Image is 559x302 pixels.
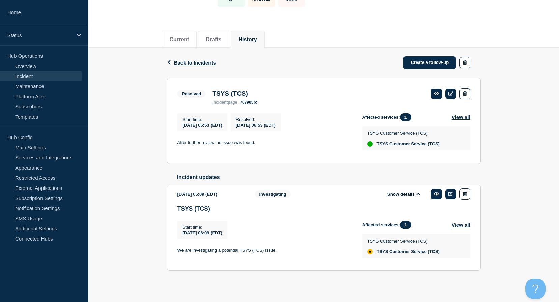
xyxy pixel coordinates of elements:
span: 1 [400,221,411,229]
span: [DATE] 06:53 (EDT) [183,123,222,128]
span: TSYS Customer Service (TCS) [377,141,440,147]
p: We are investigating a potential TSYS (TCS) issue. [177,247,352,253]
span: Back to Incidents [174,60,216,66]
div: up [367,141,373,147]
span: Resolved [177,90,206,98]
h3: TSYS (TCS) [177,205,470,212]
a: 707905 [240,100,257,105]
p: TSYS Customer Service (TCS) [367,238,440,244]
button: History [239,36,257,43]
a: Create a follow-up [403,56,456,69]
span: TSYS Customer Service (TCS) [377,249,440,254]
h3: TSYS (TCS) [212,90,257,97]
span: Affected services: [362,113,415,121]
button: Show details [385,191,422,197]
iframe: Help Scout Beacon - Open [525,279,546,299]
p: Status [7,32,72,38]
span: incident [212,100,228,105]
div: [DATE] 06:09 (EDT) [177,188,245,200]
div: affected [367,249,373,254]
span: [DATE] 06:53 (EDT) [236,123,276,128]
p: Resolved : [236,117,276,122]
button: Drafts [206,36,221,43]
span: Investigating [255,190,291,198]
h2: Incident updates [177,174,481,180]
span: Affected services: [362,221,415,229]
button: Back to Incidents [167,60,216,66]
p: TSYS Customer Service (TCS) [367,131,440,136]
button: View all [452,221,470,229]
span: 1 [400,113,411,121]
span: [DATE] 06:09 (EDT) [183,230,222,235]
button: Current [170,36,189,43]
button: View all [452,113,470,121]
p: After further review, no issue was found. [177,140,352,146]
p: page [212,100,237,105]
p: Start time : [183,225,222,230]
p: Start time : [183,117,222,122]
